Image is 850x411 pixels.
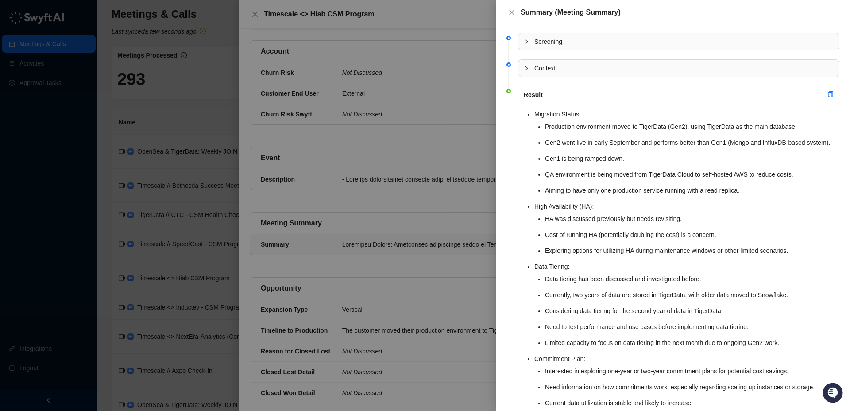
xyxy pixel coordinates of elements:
[5,120,36,136] a: 📚Docs
[508,9,515,16] span: close
[40,125,47,132] div: 📶
[18,124,33,133] span: Docs
[545,321,834,333] li: Need to test performance and use cases before implementing data tiering.
[524,90,827,100] div: Result
[524,39,529,44] span: collapsed
[534,37,834,47] span: Screening
[521,7,839,18] div: Summary (Meeting Summary)
[9,80,25,96] img: 5124521997842_fc6d7dfcefe973c2e489_88.png
[545,289,834,301] li: Currently, two years of data are stored in TigerData, with older data moved to Snowflake.
[534,108,834,197] li: Migration Status:
[545,136,834,149] li: Gen2 went live in early September and performs better than Gen1 (Mongo and InfluxDB-based system).
[545,397,834,409] li: Current data utilization is stable and likely to increase.
[30,80,145,89] div: Start new chat
[545,365,834,377] li: Interested in exploring one-year or two-year commitment plans for potential cost savings.
[518,60,839,77] div: Context
[545,381,834,393] li: Need information on how commitments work, especially regarding scaling up instances or storage.
[545,184,834,197] li: Aiming to have only one production service running with a read replica.
[534,63,834,73] span: Context
[545,213,834,225] li: HA was discussed previously but needs revisiting.
[151,83,161,93] button: Start new chat
[534,260,834,349] li: Data Tiering:
[62,145,107,152] a: Powered byPylon
[518,33,839,50] div: Screening
[827,91,834,97] span: copy
[49,124,68,133] span: Status
[534,200,834,257] li: High Availability (HA):
[30,89,116,96] div: We're offline, we'll be back soon
[9,9,27,27] img: Swyft AI
[545,152,834,165] li: Gen1 is being ramped down.
[545,273,834,285] li: Data tiering has been discussed and investigated before.
[36,120,72,136] a: 📶Status
[9,35,161,50] p: Welcome 👋
[822,382,846,406] iframe: Open customer support
[524,66,529,71] span: collapsed
[9,50,161,64] h2: How can we help?
[545,120,834,133] li: Production environment moved to TigerData (Gen2), using TigerData as the main database.
[9,125,16,132] div: 📚
[545,337,834,349] li: Limited capacity to focus on data tiering in the next month due to ongoing Gen2 work.
[545,168,834,181] li: QA environment is being moved from TigerData Cloud to self-hosted AWS to reduce costs.
[545,229,834,241] li: Cost of running HA (potentially doubling the cost) is a concern.
[88,146,107,152] span: Pylon
[545,305,834,317] li: Considering data tiering for the second year of data in TigerData.
[506,7,517,18] button: Close
[545,244,834,257] li: Exploring options for utilizing HA during maintenance windows or other limited scenarios.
